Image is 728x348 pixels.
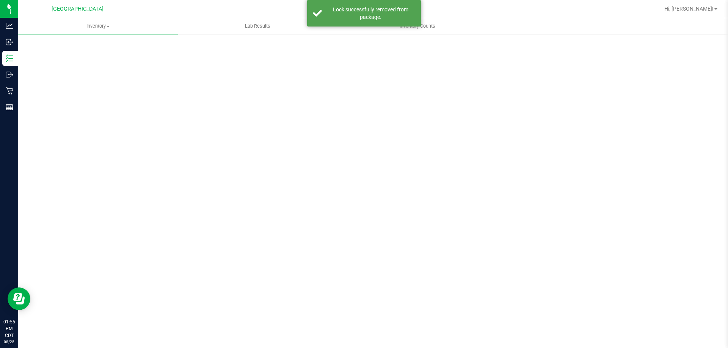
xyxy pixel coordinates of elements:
[664,6,714,12] span: Hi, [PERSON_NAME]!
[8,287,30,310] iframe: Resource center
[6,103,13,111] inline-svg: Reports
[18,23,178,30] span: Inventory
[235,23,281,30] span: Lab Results
[3,339,15,345] p: 08/25
[3,318,15,339] p: 01:55 PM CDT
[6,38,13,46] inline-svg: Inbound
[6,55,13,62] inline-svg: Inventory
[52,6,104,12] span: [GEOGRAPHIC_DATA]
[326,6,415,21] div: Lock successfully removed from package.
[178,18,337,34] a: Lab Results
[18,18,178,34] a: Inventory
[6,71,13,78] inline-svg: Outbound
[6,22,13,30] inline-svg: Analytics
[6,87,13,95] inline-svg: Retail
